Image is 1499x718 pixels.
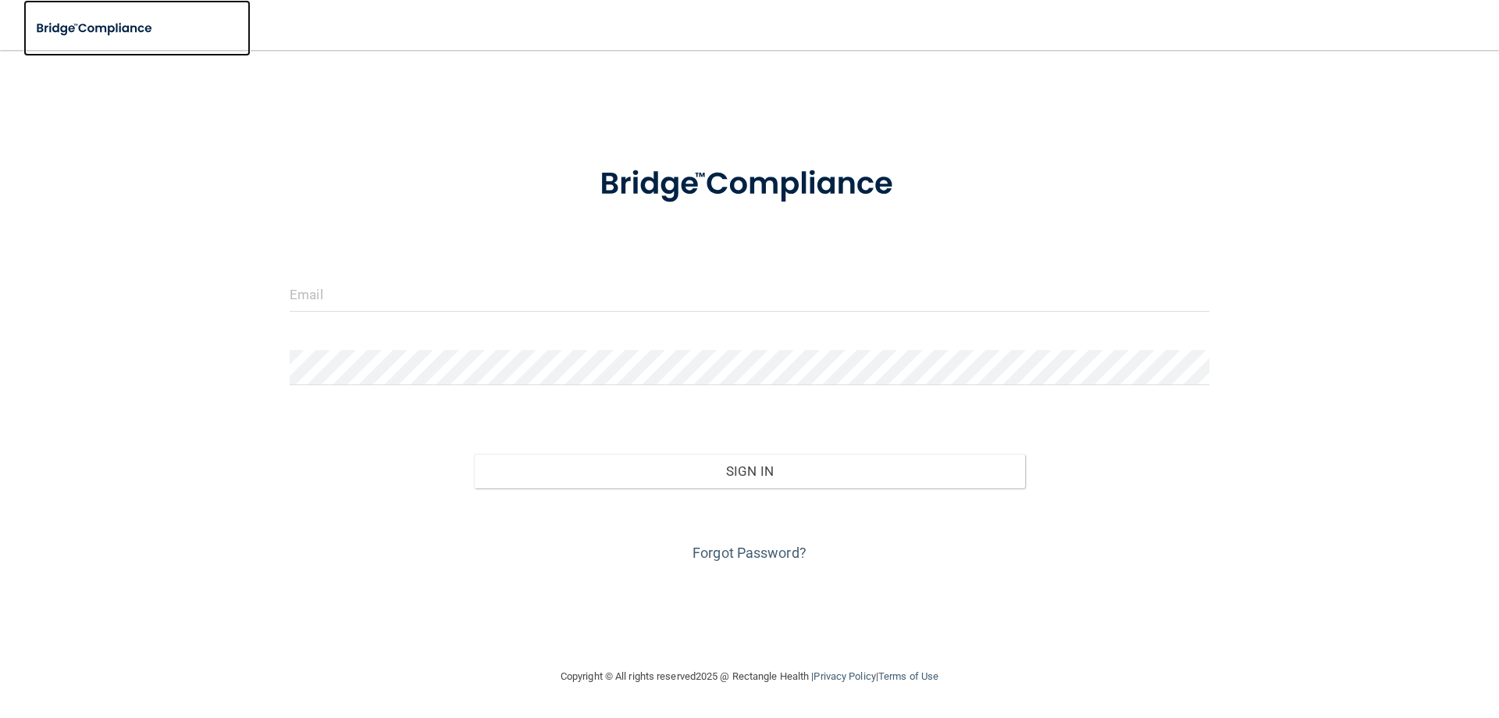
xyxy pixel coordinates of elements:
a: Terms of Use [878,670,938,682]
button: Sign In [474,454,1026,488]
img: bridge_compliance_login_screen.278c3ca4.svg [23,13,167,45]
a: Privacy Policy [814,670,875,682]
img: bridge_compliance_login_screen.278c3ca4.svg [568,144,931,225]
input: Email [290,277,1209,312]
div: Copyright © All rights reserved 2025 @ Rectangle Health | | [465,652,1034,702]
a: Forgot Password? [693,545,806,561]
